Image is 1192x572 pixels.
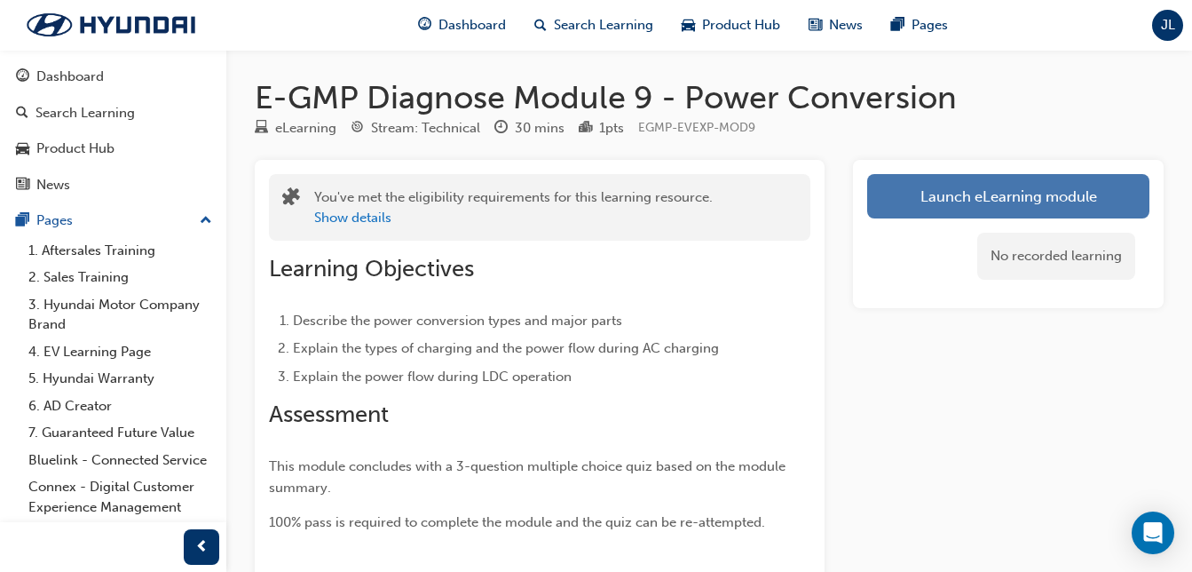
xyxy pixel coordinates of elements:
a: search-iconSearch Learning [520,7,667,44]
span: Describe the power conversion types and major parts [293,313,622,329]
div: You've met the eligibility requirements for this learning resource. [314,187,713,227]
div: eLearning [275,118,336,139]
a: 3. Hyundai Motor Company Brand [21,291,219,338]
span: guage-icon [418,14,431,36]
span: Pages [912,15,948,36]
button: DashboardSearch LearningProduct HubNews [7,57,219,204]
span: Explain the types of charging and the power flow during AC charging [293,340,719,356]
span: guage-icon [16,69,29,85]
a: news-iconNews [794,7,877,44]
span: pages-icon [16,213,29,229]
button: Launch eLearning module [867,174,1149,218]
span: Learning resource code [638,120,755,135]
a: car-iconProduct Hub [667,7,794,44]
div: 30 mins [515,118,564,139]
span: news-icon [16,178,29,194]
a: Dashboard [7,60,219,93]
a: News [7,169,219,202]
span: News [829,15,863,36]
a: Product Hub [7,132,219,165]
span: target-icon [351,121,364,137]
button: Show details [314,208,391,228]
a: HyTRAK FAQ's - User Guide [21,520,219,548]
a: 5. Hyundai Warranty [21,365,219,393]
span: Explain the power flow during LDC operation [293,369,572,385]
button: JL [1152,10,1183,41]
div: No recorded learning [977,233,1135,280]
span: Assessment [269,401,389,428]
span: car-icon [16,141,29,157]
a: 2. Sales Training [21,264,219,291]
a: Search Learning [7,97,219,130]
span: search-icon [534,14,547,36]
div: 1 pts [599,118,624,139]
div: Pages [36,211,73,231]
div: Type [255,117,336,139]
div: Stream [351,117,480,139]
div: Points [579,117,624,139]
span: clock-icon [494,121,508,137]
a: pages-iconPages [877,7,962,44]
button: Pages [7,204,219,237]
span: pages-icon [891,14,904,36]
a: 6. AD Creator [21,393,219,420]
span: Search Learning [554,15,653,36]
div: Dashboard [36,67,104,87]
span: podium-icon [579,121,592,137]
span: up-icon [200,210,212,233]
h1: E-GMP Diagnose Module 9 - Power Conversion [255,78,1164,117]
span: Dashboard [438,15,506,36]
div: Stream: Technical [371,118,480,139]
a: 7. Guaranteed Future Value [21,419,219,447]
span: Learning Objectives [269,255,474,282]
div: Product Hub [36,139,114,159]
span: This module concludes with a 3-question multiple choice quiz based on the module summary. [269,458,789,496]
span: car-icon [682,14,695,36]
span: Product Hub [702,15,780,36]
img: Trak [9,6,213,44]
a: guage-iconDashboard [404,7,520,44]
span: 100% pass is required to complete the module and the quiz can be re-attempted. [269,514,765,530]
span: puzzle-icon [282,189,300,210]
span: search-icon [16,106,28,122]
span: learningResourceType_ELEARNING-icon [255,121,268,137]
div: Search Learning [36,103,135,123]
a: Connex - Digital Customer Experience Management [21,473,219,520]
span: news-icon [809,14,822,36]
div: Open Intercom Messenger [1132,512,1174,554]
div: News [36,175,70,195]
a: Bluelink - Connected Service [21,447,219,474]
span: prev-icon [195,536,209,559]
a: 1. Aftersales Training [21,237,219,265]
span: JL [1161,15,1175,36]
div: Duration [494,117,564,139]
a: 4. EV Learning Page [21,338,219,366]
